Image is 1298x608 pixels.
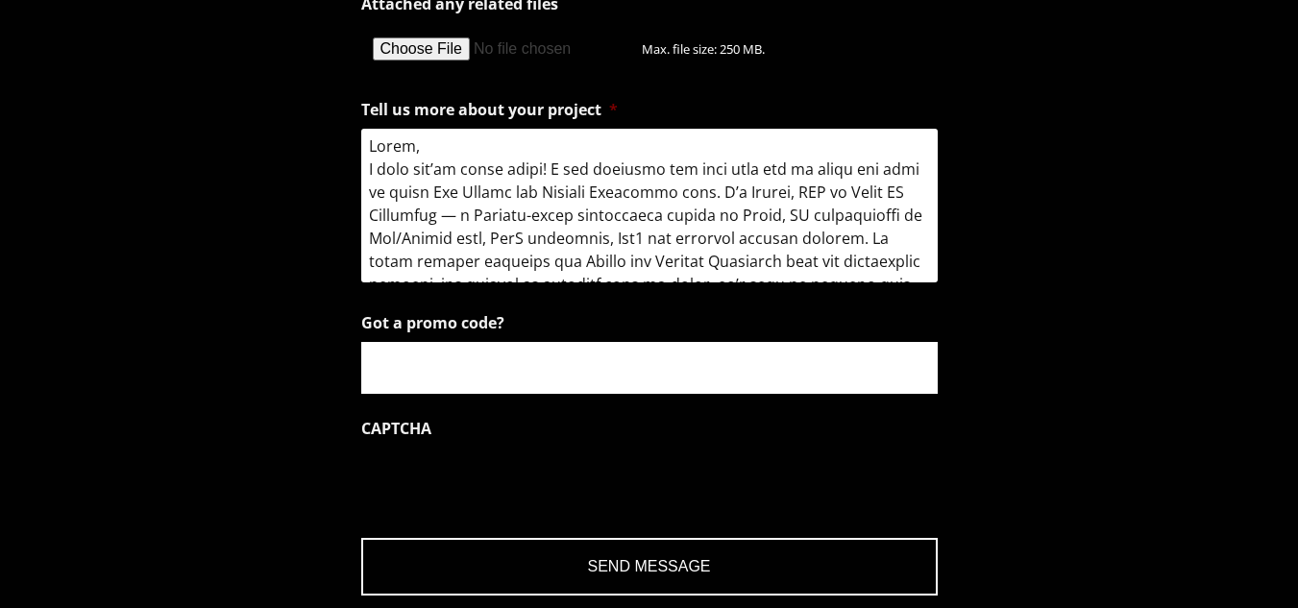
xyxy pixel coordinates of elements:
label: CAPTCHA [361,419,431,439]
label: Tell us more about your project [361,100,618,120]
label: Got a promo code? [361,313,504,333]
span: Max. file size: 250 MB. [642,25,780,58]
iframe: Chat Widget [1202,516,1298,608]
iframe: reCAPTCHA [361,448,653,523]
input: Send Message [361,538,938,596]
